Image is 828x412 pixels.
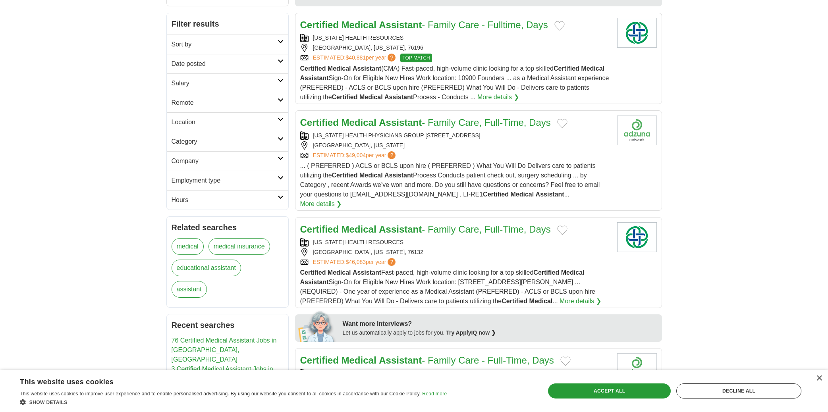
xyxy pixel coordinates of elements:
strong: Certified [502,298,527,304]
strong: Medical [328,65,351,72]
strong: Certified [300,19,339,30]
strong: Certified [483,191,509,198]
strong: Certified [300,65,326,72]
span: Fast-paced, high-volume clinic looking for a top skilled Sign-On for Eligible New Hires Work loca... [300,269,595,304]
a: medical insurance [208,238,270,255]
a: Category [167,132,288,151]
button: Add to favorite jobs [557,225,567,235]
div: Let us automatically apply to jobs for you. [343,329,657,337]
strong: Assistant [353,65,381,72]
a: ESTIMATED:$46,083per year? [313,258,398,266]
strong: Assistant [379,355,422,366]
div: Show details [20,398,447,406]
span: $40,881 [345,54,366,61]
div: Want more interviews? [343,319,657,329]
div: Accept all [548,383,671,399]
span: TOP MATCH [400,54,432,62]
span: ? [388,54,396,62]
a: [US_STATE] HEALTH RESOURCES [313,35,404,41]
strong: Assistant [300,75,329,81]
a: More details ❯ [560,296,601,306]
a: educational assistant [172,260,241,276]
span: $49,004 [345,152,366,158]
div: [US_STATE] HEALTH PHYSICIANS GROUP [STREET_ADDRESS] [300,131,611,140]
h2: Category [172,137,278,146]
strong: Medical [359,94,383,100]
img: Texas Health Resources logo [617,18,657,48]
strong: Medical [342,19,376,30]
div: This website uses cookies [20,375,427,387]
h2: Remote [172,98,278,108]
strong: Medical [342,224,376,235]
div: [GEOGRAPHIC_DATA], [US_STATE], 76196 [300,44,611,52]
a: assistant [172,281,207,298]
a: Try ApplyIQ now ❯ [446,329,496,336]
a: Certified Medical Assistant- Family Care - Fulltime, Days [300,19,548,30]
h2: Related searches [172,221,284,233]
h2: Hours [172,195,278,205]
a: Location [167,112,288,132]
strong: Assistant [379,117,422,128]
a: Certified Medical Assistant- Family Care, Full-Time, Days [300,117,551,128]
span: $46,083 [345,259,366,265]
div: [US_STATE] HEALTH PHYSICIANS GROUP [STREET_ADDRESS] [300,369,611,377]
a: Date posted [167,54,288,73]
strong: Certified [332,172,358,179]
div: [GEOGRAPHIC_DATA], [US_STATE] [300,141,611,150]
a: [US_STATE] HEALTH RESOURCES [313,239,404,245]
div: [GEOGRAPHIC_DATA], [US_STATE], 76132 [300,248,611,256]
a: Certified Medical Assistant- Family Care, Full-Time, Days [300,224,551,235]
img: Company logo [617,116,657,145]
a: Salary [167,73,288,93]
strong: Certified [300,224,339,235]
h2: Filter results [167,13,288,35]
span: ... ( PREFERRED ) ACLS or BCLS upon hire ( PREFERRED ) What You Will Do Delivers care to patients... [300,162,600,198]
div: Close [816,375,822,381]
a: 3 Certified Medical Assistant Jobs in [GEOGRAPHIC_DATA], [GEOGRAPHIC_DATA] [172,366,273,391]
a: Read more, opens a new window [422,391,447,397]
h2: Company [172,156,278,166]
h2: Sort by [172,40,278,49]
h2: Employment type [172,176,278,185]
h2: Salary [172,79,278,88]
a: ESTIMATED:$49,004per year? [313,151,398,160]
span: (CMA) Fast-paced, high-volume clinic looking for a top skilled Sign-On for Eligible New Hires Wor... [300,65,609,100]
strong: Certified [300,355,339,366]
a: Hours [167,190,288,210]
span: This website uses cookies to improve user experience and to enable personalised advertising. By u... [20,391,421,397]
h2: Recent searches [172,319,284,331]
a: More details ❯ [300,199,342,209]
h2: Date posted [172,59,278,69]
strong: Assistant [353,269,381,276]
strong: Assistant [379,224,422,235]
span: ? [388,258,396,266]
strong: Certified [554,65,579,72]
div: Decline all [676,383,801,399]
a: 76 Certified Medical Assistant Jobs in [GEOGRAPHIC_DATA], [GEOGRAPHIC_DATA] [172,337,277,363]
button: Add to favorite jobs [557,119,567,128]
strong: Medical [510,191,534,198]
strong: Assistant [300,279,329,285]
a: Remote [167,93,288,112]
strong: Assistant [384,94,413,100]
strong: Certified [533,269,559,276]
span: Show details [29,400,68,405]
strong: Medical [328,269,351,276]
img: apply-iq-scientist.png [298,310,337,342]
h2: Location [172,117,278,127]
strong: Medical [359,172,383,179]
strong: Certified [300,117,339,128]
strong: Certified [332,94,358,100]
img: Texas Health Resources logo [617,222,657,252]
img: Company logo [617,353,657,383]
strong: Medical [342,355,376,366]
strong: Medical [529,298,553,304]
strong: Assistant [536,191,564,198]
strong: Assistant [384,172,413,179]
a: Sort by [167,35,288,54]
a: medical [172,238,204,255]
button: Add to favorite jobs [554,21,565,31]
a: More details ❯ [477,92,519,102]
a: Certified Medical Assistant- Family Care - Full-Time, Days [300,355,554,366]
strong: Assistant [379,19,422,30]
